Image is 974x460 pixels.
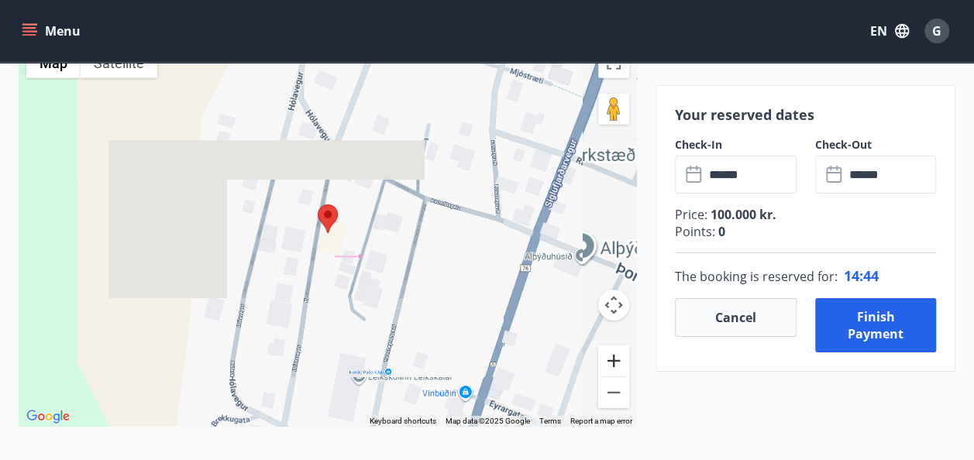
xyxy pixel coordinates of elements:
[570,417,632,425] a: Report a map error
[715,223,725,240] span: 0
[22,407,74,427] a: Open this area in Google Maps (opens a new window)
[81,47,157,78] button: Show satellite imagery
[675,298,797,337] button: Cancel
[675,206,936,223] p: Price :
[918,12,955,50] button: G
[598,377,629,408] button: Zoom out
[598,94,629,125] button: Drag Pegman onto the map to open Street View
[598,345,629,376] button: Zoom in
[675,105,936,125] p: Your reserved dates
[26,47,81,78] button: Show street map
[22,407,74,427] img: Google
[844,266,863,285] span: 14 :
[675,223,936,240] p: Points :
[707,206,776,223] span: 100.000 kr.
[598,47,629,78] button: Toggle fullscreen view
[675,267,838,286] span: The booking is reserved for :
[539,417,561,425] a: Terms (opens in new tab)
[598,290,629,321] button: Map camera controls
[446,417,530,425] span: Map data ©2025 Google
[815,137,937,153] label: Check-Out
[675,137,797,153] label: Check-In
[815,298,937,352] button: Finish payment
[864,17,915,45] button: EN
[19,17,87,45] button: menu
[932,22,941,39] span: G
[863,266,879,285] span: 44
[370,416,436,427] button: Keyboard shortcuts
